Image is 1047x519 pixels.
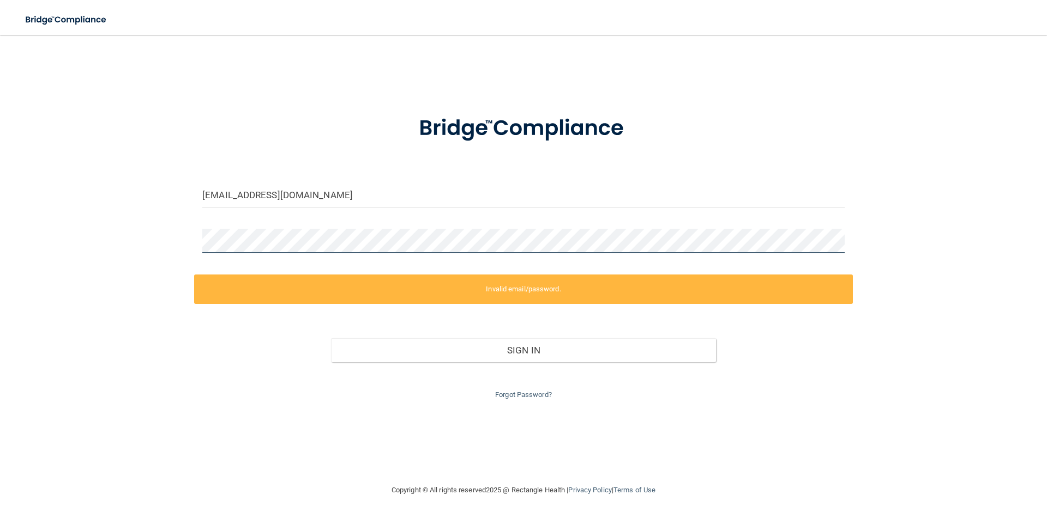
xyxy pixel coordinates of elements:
label: Invalid email/password. [194,274,853,304]
a: Terms of Use [613,486,655,494]
input: Email [202,183,845,207]
iframe: Drift Widget Chat Controller [858,442,1034,485]
img: bridge_compliance_login_screen.278c3ca4.svg [16,9,117,31]
img: bridge_compliance_login_screen.278c3ca4.svg [396,100,651,157]
a: Privacy Policy [568,486,611,494]
div: Copyright © All rights reserved 2025 @ Rectangle Health | | [324,473,723,508]
a: Forgot Password? [495,390,552,399]
button: Sign In [331,338,717,362]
